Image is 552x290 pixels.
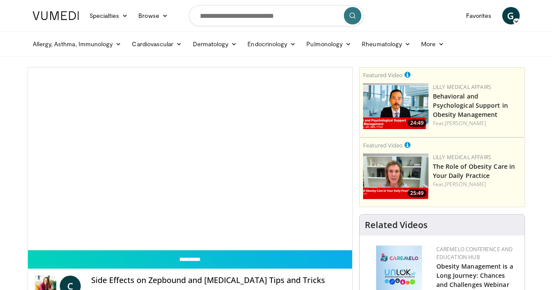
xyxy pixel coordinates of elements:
[445,119,486,127] a: [PERSON_NAME]
[436,262,513,289] a: Obesity Management is a Long Journey: Chances and Challenges Webinar
[133,7,173,24] a: Browse
[242,35,301,53] a: Endocrinology
[363,141,403,149] small: Featured Video
[363,154,429,199] img: e1208b6b-349f-4914-9dd7-f97803bdbf1d.png.150x105_q85_crop-smart_upscale.png
[357,35,416,53] a: Rheumatology
[127,35,187,53] a: Cardiovascular
[27,35,127,53] a: Allergy, Asthma, Immunology
[33,11,79,20] img: VuMedi Logo
[408,189,426,197] span: 25:49
[433,119,521,127] div: Feat.
[461,7,497,24] a: Favorites
[91,276,345,285] h4: Side Effects on Zepbound and [MEDICAL_DATA] Tips and Tricks
[28,68,352,250] video-js: Video Player
[433,92,508,119] a: Behavioral and Psychological Support in Obesity Management
[363,71,403,79] small: Featured Video
[363,83,429,129] img: ba3304f6-7838-4e41-9c0f-2e31ebde6754.png.150x105_q85_crop-smart_upscale.png
[433,83,492,91] a: Lilly Medical Affairs
[301,35,357,53] a: Pulmonology
[416,35,449,53] a: More
[433,181,521,188] div: Feat.
[502,7,520,24] a: G
[445,181,486,188] a: [PERSON_NAME]
[433,154,492,161] a: Lilly Medical Affairs
[189,5,363,26] input: Search topics, interventions
[365,220,428,230] h4: Related Videos
[433,162,515,180] a: The Role of Obesity Care in Your Daily Practice
[188,35,243,53] a: Dermatology
[436,246,513,261] a: CaReMeLO Conference and Education Hub
[84,7,134,24] a: Specialties
[363,83,429,129] a: 24:49
[363,154,429,199] a: 25:49
[408,119,426,127] span: 24:49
